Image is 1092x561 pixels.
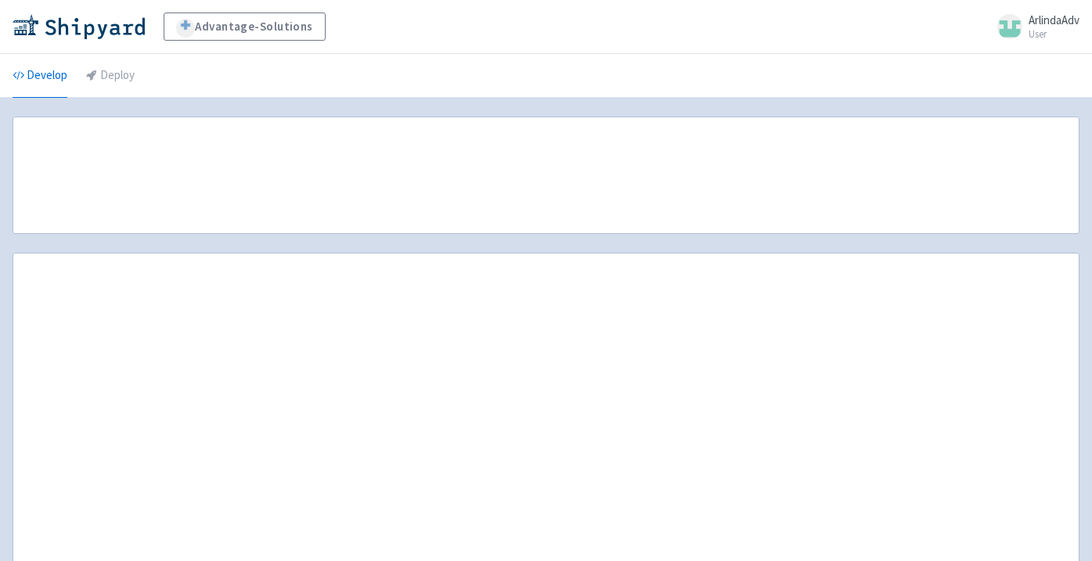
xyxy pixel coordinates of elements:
small: User [1029,29,1079,39]
a: ArlindaAdv User [988,14,1079,39]
img: Shipyard logo [13,14,145,39]
a: Deploy [86,54,135,98]
span: ArlindaAdv [1029,13,1079,27]
a: Advantage-Solutions [164,13,326,41]
a: Develop [13,54,67,98]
